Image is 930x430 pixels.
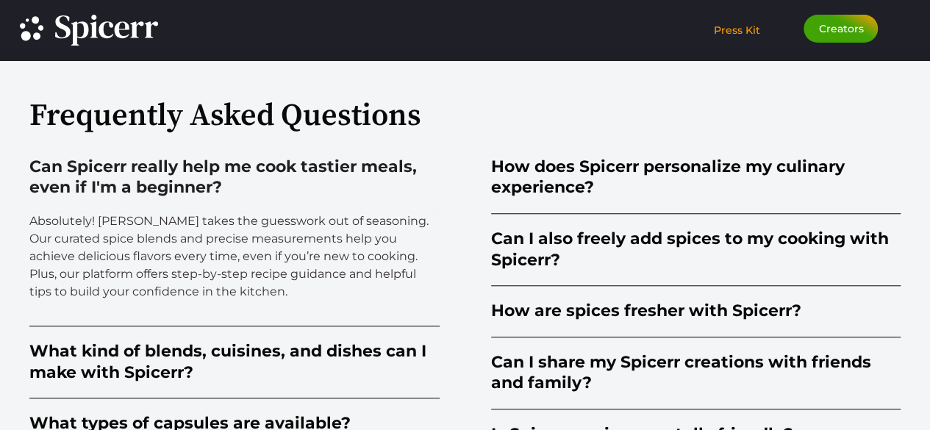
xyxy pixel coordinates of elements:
summary: Can I share my Spicerr creations with friends and family? [491,337,901,409]
div: What kind of blends, cuisines, and dishes can I make with Spicerr? [29,341,440,383]
summary: Can Spicerr really help me cook tastier meals, even if I'm a beginner? [29,142,440,214]
summary: Can I also freely add spices to my cooking with Spicerr? [491,214,901,286]
div: How are spices fresher with Spicerr? [491,301,801,322]
div: How does Spicerr personalize my culinary experience? [491,157,901,198]
summary: How does Spicerr personalize my culinary experience? [491,142,901,214]
div: Can I share my Spicerr creations with friends and family? [491,352,901,394]
h2: Frequently Asked Questions [29,101,901,132]
p: Absolutely! [PERSON_NAME] takes the guesswork out of seasoning. Our curated spice blends and prec... [29,212,440,301]
a: Creators [804,15,878,43]
span: Press Kit [713,24,759,37]
div: Can Spicerr really help me cook tastier meals, even if I'm a beginner? [29,157,440,198]
div: Can I also freely add spices to my cooking with Spicerr? [491,229,901,270]
a: Press Kit [713,15,759,37]
summary: How are spices fresher with Spicerr? [491,286,901,337]
span: Creators [818,24,863,34]
summary: What kind of blends, cuisines, and dishes can I make with Spicerr? [29,326,440,398]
